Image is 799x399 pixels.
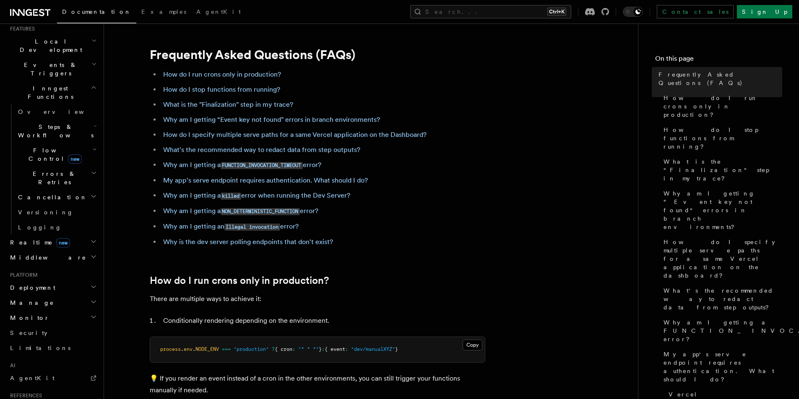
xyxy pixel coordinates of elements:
[7,295,99,310] button: Manage
[272,346,275,352] span: ?
[7,272,38,278] span: Platform
[664,286,782,311] span: What's the recommended way to redact data from step outputs?
[195,346,219,352] span: NODE_ENV
[160,346,181,352] span: process
[10,329,47,336] span: Security
[658,70,782,87] span: Frequently Asked Questions (FAQs)
[57,3,136,23] a: Documentation
[163,116,380,124] a: Why am I getting “Event key not found" errors in branch environments?
[660,122,782,154] a: How do I stop functions from running?
[221,162,303,169] code: FUNCTION_INVOCATION_TIMEOUT
[345,346,348,352] span: :
[15,166,99,190] button: Errors & Retries
[7,26,35,32] span: Features
[56,238,70,247] span: new
[184,346,193,352] span: env
[7,37,91,54] span: Local Development
[18,224,62,231] span: Logging
[163,191,350,199] a: Why am I getting akillederror when running the Dev Server?
[657,5,734,18] a: Contact sales
[163,70,281,78] a: How do I run crons only in production?
[7,61,91,77] span: Events & Triggers
[351,346,395,352] span: "dev/manualXYZ"
[7,81,99,104] button: Inngest Functions
[7,235,99,250] button: Realtimenew
[7,362,16,369] span: AI
[737,5,792,18] a: Sign Up
[664,157,782,183] span: What is the "Finalization" step in my trace?
[655,67,782,90] a: Frequently Asked Questions (FAQs)
[163,100,293,108] a: What is the "Finalization" step in my trace?
[163,222,299,230] a: Why am I getting anIllegal invocationerror?
[161,315,485,327] li: Conditionally rendering depending on the environment.
[163,85,280,93] a: How do I stop functions from running?
[664,238,782,280] span: How do I specify multiple serve paths for a same Vercel application on the dashboard?
[196,8,241,15] span: AgentKit
[15,104,99,119] a: Overview
[7,310,99,325] button: Monitor
[655,54,782,67] h4: On this page
[221,208,300,215] code: NON_DETERMINISTIC_FUNCTION
[68,154,82,164] span: new
[163,146,360,154] a: What's the recommended way to redact data from step outputs?
[15,170,91,186] span: Errors & Retries
[141,8,186,15] span: Examples
[150,373,485,396] p: 💡 If you render an event instead of a cron in the other environments, you can still trigger your ...
[7,238,70,247] span: Realtime
[15,119,99,143] button: Steps & Workflows
[18,108,104,115] span: Overview
[463,340,482,350] button: Copy
[15,193,87,201] span: Cancellation
[319,346,322,352] span: }
[163,131,427,139] a: How do I specify multiple serve paths for a same Vercel application on the Dashboard?
[7,314,49,322] span: Monitor
[292,346,295,352] span: :
[660,347,782,387] a: My app's serve endpoint requires authentication. What should I do?
[623,7,643,17] button: Toggle dark mode
[163,161,321,169] a: Why am I getting aFUNCTION_INVOCATION_TIMEOUTerror?
[410,5,571,18] button: Search...Ctrl+K
[62,8,131,15] span: Documentation
[191,3,246,23] a: AgentKit
[7,371,99,386] a: AgentKit
[669,390,697,399] span: Vercel
[150,275,329,286] a: How do I run crons only in production?
[222,346,231,352] span: ===
[7,340,99,355] a: Limitations
[322,346,325,352] span: :
[7,250,99,265] button: Middleware
[234,346,269,352] span: "production"
[221,193,241,200] code: killed
[15,123,94,139] span: Steps & Workflows
[275,346,292,352] span: { cron
[10,345,70,351] span: Limitations
[325,346,345,352] span: { event
[193,346,195,352] span: .
[15,190,99,205] button: Cancellation
[395,346,398,352] span: }
[664,350,782,384] span: My app's serve endpoint requires authentication. What should I do?
[547,8,566,16] kbd: Ctrl+K
[664,189,782,231] span: Why am I getting “Event key not found" errors in branch environments?
[660,315,782,347] a: Why am I getting a FUNCTION_INVOCATION_TIMEOUT error?
[163,207,318,215] a: Why am I getting aNON_DETERMINISTIC_FUNCTIONerror?
[7,84,91,101] span: Inngest Functions
[7,283,55,292] span: Deployment
[664,94,782,119] span: How do I run crons only in production?
[7,253,86,262] span: Middleware
[7,280,99,295] button: Deployment
[15,143,99,166] button: Flow Controlnew
[224,224,280,231] code: Illegal invocation
[660,154,782,186] a: What is the "Finalization" step in my trace?
[660,283,782,315] a: What's the recommended way to redact data from step outputs?
[660,90,782,122] a: How do I run crons only in production?
[150,47,485,62] h1: Frequently Asked Questions (FAQs)
[664,126,782,151] span: How do I stop functions from running?
[15,205,99,220] a: Versioning
[163,176,368,184] a: My app's serve endpoint requires authentication. What should I do?
[7,325,99,340] a: Security
[660,186,782,234] a: Why am I getting “Event key not found" errors in branch environments?
[15,146,92,163] span: Flow Control
[7,57,99,81] button: Events & Triggers
[15,220,99,235] a: Logging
